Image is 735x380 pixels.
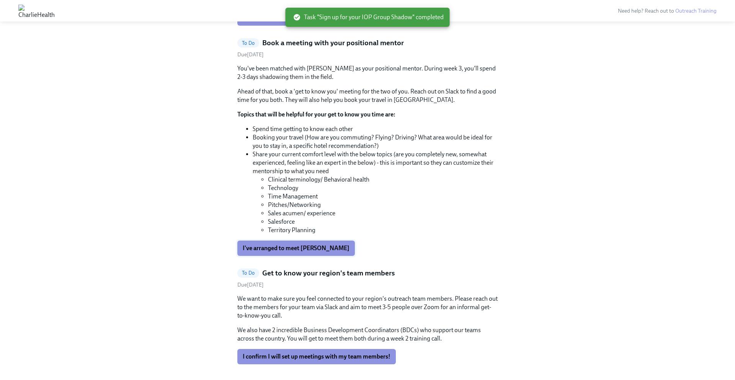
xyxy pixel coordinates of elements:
[268,192,498,201] li: Time Management
[237,51,264,58] span: Wednesday, October 8th 2025, 10:00 am
[268,175,498,184] li: Clinical terminology/ Behavioral health
[237,270,259,276] span: To Do
[262,38,404,48] h5: Book a meeting with your positional mentor
[675,8,717,14] a: Outreach Training
[253,133,498,150] li: Booking your travel (How are you commuting? Flying? Driving? What area would be ideal for you to ...
[253,125,498,133] li: Spend time getting to know each other
[268,184,498,192] li: Technology
[237,326,498,343] p: We also have 2 incredible Business Development Coordinators (BDCs) who support our teams across t...
[268,218,498,226] li: Salesforce
[237,282,264,288] span: Wednesday, October 8th 2025, 10:00 am
[237,241,355,256] button: I've arranged to meet [PERSON_NAME]
[243,244,350,252] span: I've arranged to meet [PERSON_NAME]
[237,40,259,46] span: To Do
[237,38,498,58] a: To DoBook a meeting with your positional mentorDue[DATE]
[268,226,498,234] li: Territory Planning
[243,353,390,360] span: I confirm I will set up meetings with my team members!
[237,295,498,320] p: We want to make sure you feel connected to your region's outreach team members. Please reach out ...
[293,13,444,21] span: Task "Sign up for your IOP Group Shadow" completed
[237,349,396,364] button: I confirm I will set up meetings with my team members!
[237,87,498,104] p: Ahead of that, book a 'get to know you' meeting for the two of you. Reach out on Slack to find a ...
[237,64,498,81] p: You've been matched with [PERSON_NAME] as your positional mentor. During week 3, you'll spend 2-3...
[237,111,395,118] strong: Topics that will be helpful for your get to know you time are:
[237,268,498,288] a: To DoGet to know your region's team membersDue[DATE]
[268,209,498,218] li: Sales acumen/ experience
[253,150,498,234] li: Share your current comfort level with the below topics (are you completely new, somewhat experien...
[262,268,395,278] h5: Get to know your region's team members
[268,201,498,209] li: Pitches/Networking
[618,8,717,14] span: Need help? Reach out to
[18,5,55,17] img: CharlieHealth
